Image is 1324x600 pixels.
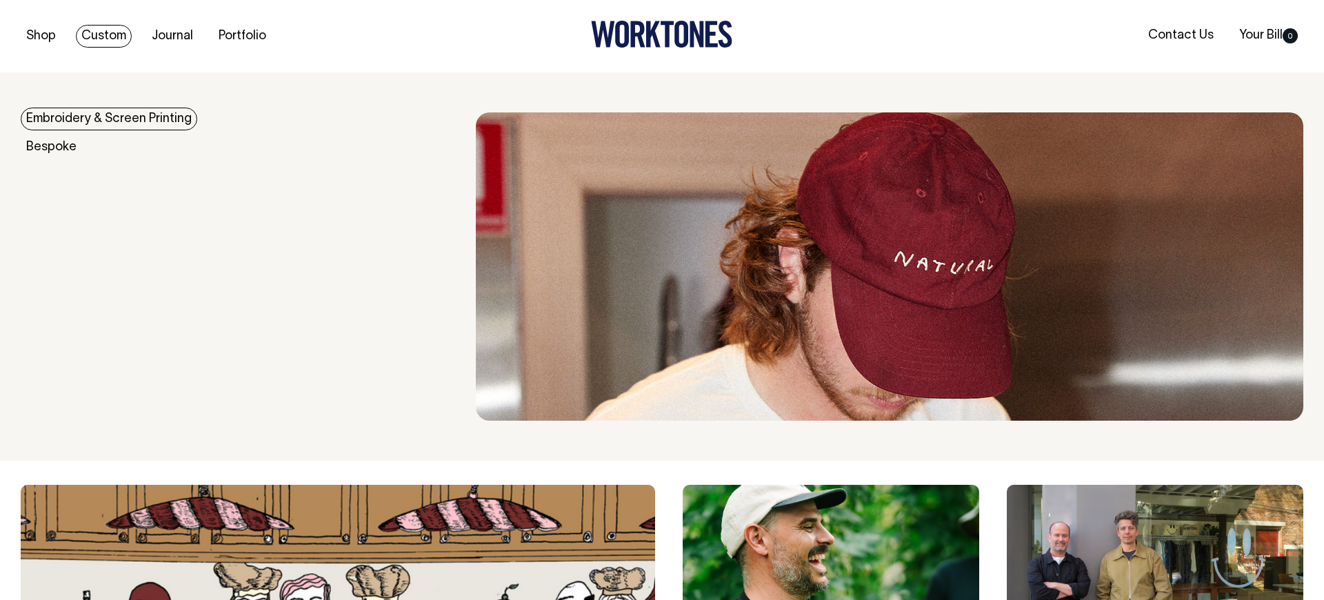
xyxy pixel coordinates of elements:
img: embroidery & Screen Printing [476,112,1303,421]
a: Custom [76,25,132,48]
a: Bespoke [21,136,82,159]
a: Contact Us [1143,24,1219,47]
a: Shop [21,25,61,48]
a: Embroidery & Screen Printing [21,108,197,130]
a: Portfolio [213,25,272,48]
a: Journal [146,25,199,48]
a: Your Bill0 [1234,24,1303,47]
span: 0 [1283,28,1298,43]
